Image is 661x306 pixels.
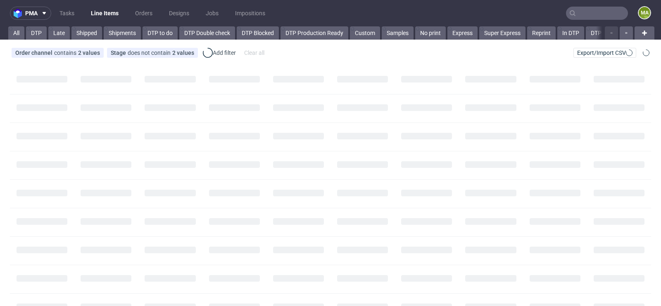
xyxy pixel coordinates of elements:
[350,26,380,40] a: Custom
[14,9,25,18] img: logo
[130,7,157,20] a: Orders
[86,7,124,20] a: Line Items
[573,48,636,58] button: Export/Import CSV
[10,7,51,20] button: pma
[8,26,24,40] a: All
[230,7,270,20] a: Impositions
[25,10,38,16] span: pma
[104,26,141,40] a: Shipments
[55,7,79,20] a: Tasks
[447,26,478,40] a: Express
[237,26,279,40] a: DTP Blocked
[201,7,224,20] a: Jobs
[71,26,102,40] a: Shipped
[415,26,446,40] a: No print
[78,49,100,56] div: 2 values
[15,49,54,56] span: Order channel
[557,26,584,40] a: In DTP
[281,26,348,40] a: DTP Production Ready
[143,26,178,40] a: DTP to do
[577,49,632,56] span: Export/Import CSV
[479,26,525,40] a: Super Express
[164,7,194,20] a: Designs
[201,46,238,59] div: Add filter
[243,47,266,59] div: Clear all
[639,7,650,19] figcaption: ma
[26,26,47,40] a: DTP
[111,49,128,56] span: Stage
[527,26,556,40] a: Reprint
[54,49,78,56] span: contains
[48,26,70,40] a: Late
[382,26,414,40] a: Samples
[172,49,194,56] div: 2 values
[179,26,235,40] a: DTP Double check
[586,26,621,40] a: DTP Issue
[128,49,172,56] span: does not contain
